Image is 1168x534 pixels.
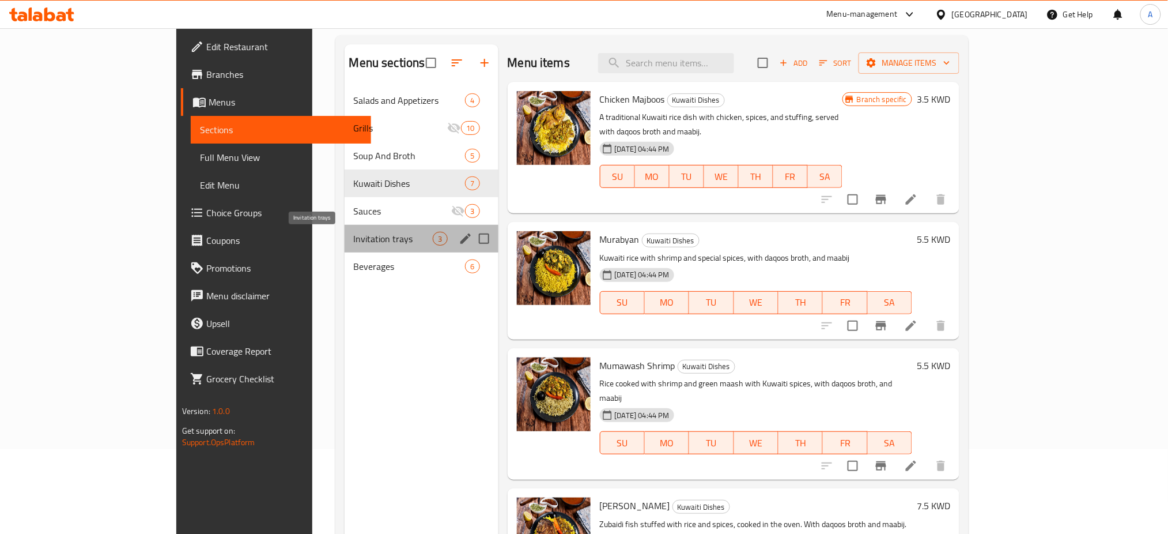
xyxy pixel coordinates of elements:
[827,435,863,452] span: FR
[927,452,955,480] button: delete
[182,423,235,438] span: Get support on:
[466,95,479,106] span: 4
[600,377,913,405] p: Rice cooked with shrimp and green maash with Kuwaiti spices, with daqoos broth, and maabij
[465,176,479,190] div: items
[465,149,479,163] div: items
[773,165,808,188] button: FR
[206,261,362,275] span: Promotions
[642,234,700,247] div: Kuwaiti Dishes
[345,87,498,114] div: Salads and Appetizers4
[841,454,865,478] span: Select to update
[206,372,362,386] span: Grocery Checklist
[517,358,591,431] img: Mumawash Shrimp
[466,178,479,189] span: 7
[819,57,851,70] span: Sort
[354,149,466,163] span: Soup And Broth
[182,435,255,450] a: Support.OpsPlatform
[823,431,867,454] button: FR
[466,206,479,217] span: 3
[212,404,230,419] span: 1.0.0
[605,435,640,452] span: SU
[354,204,452,218] span: Sauces
[734,431,778,454] button: WE
[200,151,362,164] span: Full Menu View
[600,110,842,139] p: A traditional Kuwaiti rice dish with chicken, spices, and stuffing, served with daqoos broth and ...
[466,261,479,272] span: 6
[783,294,818,311] span: TH
[872,294,908,311] span: SA
[600,165,635,188] button: SU
[734,291,778,314] button: WE
[206,344,362,358] span: Coverage Report
[812,168,838,185] span: SA
[852,94,912,105] span: Branch specific
[778,291,823,314] button: TH
[640,168,665,185] span: MO
[605,294,640,311] span: SU
[689,291,734,314] button: TU
[610,269,674,280] span: [DATE] 04:44 PM
[465,93,479,107] div: items
[600,517,913,532] p: Zubaidi fish stuffed with rice and spices, cooked in the oven. With daqoos broth and maabij.
[354,260,466,273] span: Beverages
[739,165,773,188] button: TH
[859,52,959,74] button: Manage items
[872,435,908,452] span: SA
[917,498,950,514] h6: 7.5 KWD
[841,314,865,338] span: Select to update
[433,234,447,245] span: 3
[354,176,466,190] span: Kuwaiti Dishes
[345,225,498,253] div: Invitation trays3edit
[917,91,950,107] h6: 3.5 KWD
[209,95,362,109] span: Menus
[457,230,474,247] button: edit
[610,410,674,421] span: [DATE] 04:44 PM
[600,497,670,514] span: [PERSON_NAME]
[709,168,734,185] span: WE
[443,49,471,77] span: Sort sections
[743,168,769,185] span: TH
[345,82,498,285] nav: Menu sections
[181,282,372,310] a: Menu disclaimer
[600,251,913,265] p: Kuwaiti rice with shrimp and special spices, with daqoos broth, and maabij
[181,61,372,88] a: Branches
[181,310,372,337] a: Upsell
[868,291,912,314] button: SA
[868,56,950,70] span: Manage items
[181,199,372,227] a: Choice Groups
[419,51,443,75] span: Select all sections
[200,178,362,192] span: Edit Menu
[181,337,372,365] a: Coverage Report
[678,360,735,373] span: Kuwaiti Dishes
[694,435,729,452] span: TU
[904,193,918,206] a: Edit menu item
[667,93,725,107] div: Kuwaiti Dishes
[206,40,362,54] span: Edit Restaurant
[517,231,591,305] img: Murabyan
[868,431,912,454] button: SA
[827,294,863,311] span: FR
[182,404,210,419] span: Version:
[447,121,461,135] svg: Inactive section
[191,144,372,171] a: Full Menu View
[642,234,699,247] span: Kuwaiti Dishes
[181,227,372,254] a: Coupons
[775,54,812,72] span: Add item
[610,144,674,155] span: [DATE] 04:44 PM
[867,186,895,213] button: Branch-specific-item
[462,123,479,134] span: 10
[689,431,734,454] button: TU
[673,501,729,514] span: Kuwaiti Dishes
[354,93,466,107] span: Salads and Appetizers
[817,54,854,72] button: Sort
[354,232,433,246] span: Invitation trays
[904,459,918,473] a: Edit menu item
[345,170,498,197] div: Kuwaiti Dishes7
[867,452,895,480] button: Branch-specific-item
[649,294,685,311] span: MO
[694,294,729,311] span: TU
[778,431,823,454] button: TH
